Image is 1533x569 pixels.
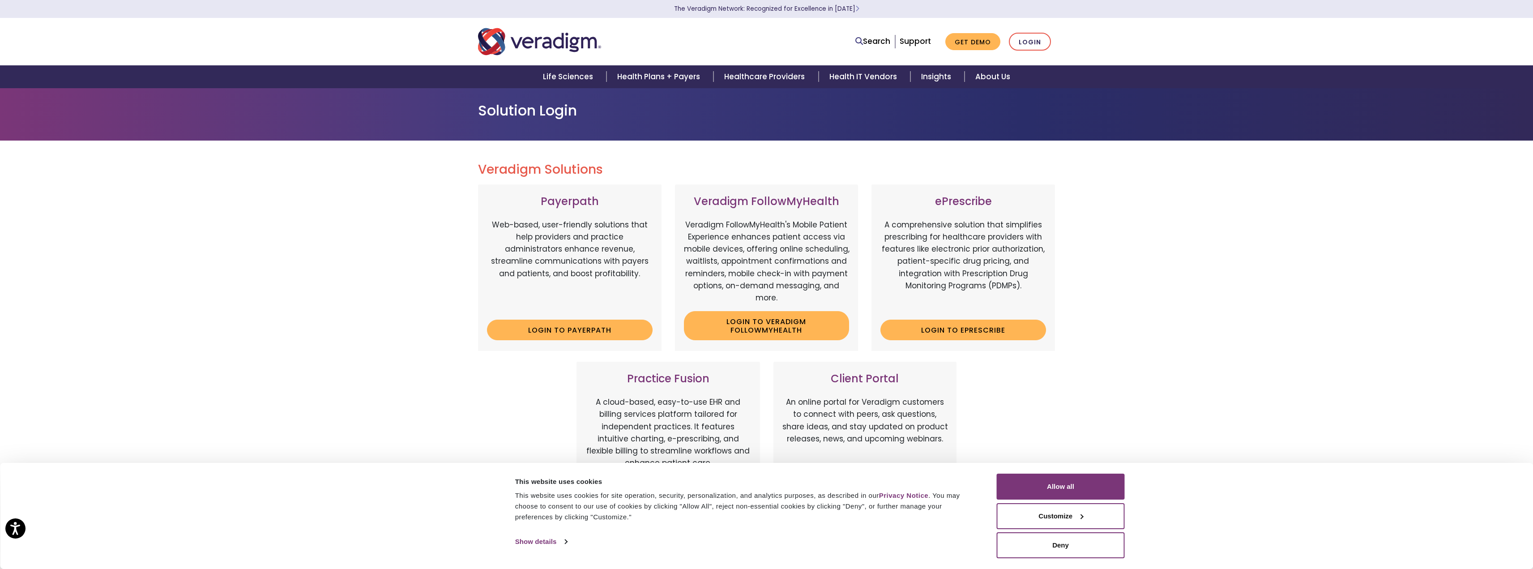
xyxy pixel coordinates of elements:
h2: Veradigm Solutions [478,162,1055,177]
p: Veradigm FollowMyHealth's Mobile Patient Experience enhances patient access via mobile devices, o... [684,219,850,304]
button: Customize [997,503,1125,529]
a: Login to Veradigm FollowMyHealth [684,311,850,340]
h3: Payerpath [487,195,653,208]
p: A comprehensive solution that simplifies prescribing for healthcare providers with features like ... [880,219,1046,313]
p: Web-based, user-friendly solutions that help providers and practice administrators enhance revenu... [487,219,653,313]
h3: Practice Fusion [585,372,751,385]
a: About Us [965,65,1021,88]
h3: ePrescribe [880,195,1046,208]
h3: Veradigm FollowMyHealth [684,195,850,208]
p: A cloud-based, easy-to-use EHR and billing services platform tailored for independent practices. ... [585,396,751,469]
div: This website uses cookies for site operation, security, personalization, and analytics purposes, ... [515,490,977,522]
a: Login to Payerpath [487,320,653,340]
a: Login to ePrescribe [880,320,1046,340]
a: Healthcare Providers [713,65,818,88]
a: Health IT Vendors [819,65,910,88]
div: This website uses cookies [515,476,977,487]
a: Life Sciences [532,65,606,88]
a: Health Plans + Payers [606,65,713,88]
img: Veradigm logo [478,27,601,56]
a: Search [855,35,890,47]
iframe: Drift Chat Widget [1361,505,1522,558]
a: Show details [515,535,567,548]
h1: Solution Login [478,102,1055,119]
a: Login [1009,33,1051,51]
h3: Client Portal [782,372,948,385]
button: Deny [997,532,1125,558]
span: Learn More [855,4,859,13]
a: Support [900,36,931,47]
p: An online portal for Veradigm customers to connect with peers, ask questions, share ideas, and st... [782,396,948,469]
button: Allow all [997,474,1125,500]
a: Insights [910,65,965,88]
a: The Veradigm Network: Recognized for Excellence in [DATE]Learn More [674,4,859,13]
a: Get Demo [945,33,1000,51]
a: Privacy Notice [879,492,928,499]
